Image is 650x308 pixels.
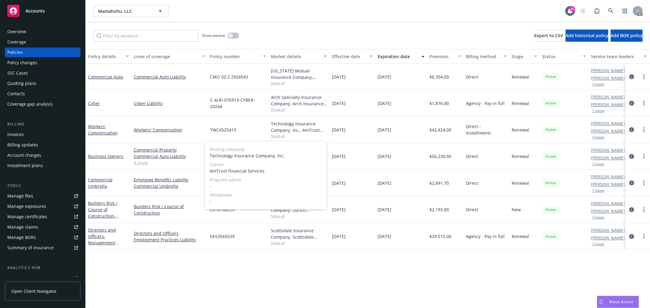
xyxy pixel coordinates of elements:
span: [DATE] [378,180,391,186]
div: Drag to move [597,296,605,308]
span: Active [545,74,557,79]
span: $42,424.00 [429,127,451,133]
button: 1 more [592,162,604,166]
span: Carrier [210,161,322,168]
div: Quoting plans [7,79,36,88]
a: Directors and Officers [134,230,205,236]
a: more [640,100,648,107]
a: Installment plans [5,161,80,170]
a: [PERSON_NAME] [591,67,625,74]
a: SSC Cases [5,68,80,78]
button: Export to CSV [534,30,563,42]
div: Tools [5,183,80,189]
div: Effective date [332,53,366,60]
span: Renewal [512,74,529,80]
div: Technology Insurance Company, Inc., AmTrust Financial Services [271,121,327,133]
span: Show all [271,133,327,138]
button: 1 more [592,135,604,139]
a: Workers' Compensation [88,124,118,136]
a: more [640,179,648,187]
a: [PERSON_NAME] [591,128,625,134]
div: Service team leaders [591,53,640,60]
a: [PERSON_NAME] [591,173,625,180]
div: Manage claims [7,222,38,232]
a: Contacts [5,89,80,99]
input: Filter by keyword... [93,30,198,42]
div: Policies [7,47,23,57]
div: Manage exposures [7,201,46,211]
a: more [640,233,648,240]
div: Loss summary generator [7,273,58,283]
a: 4 more [134,159,205,166]
a: Business Owners [88,153,123,159]
span: [DATE] [332,180,346,186]
a: Coverage [5,37,80,47]
a: more [640,153,648,160]
button: Billing method [464,49,509,64]
a: [PERSON_NAME] [591,181,625,187]
span: [DATE] [332,74,346,80]
button: Policy number [208,49,268,64]
a: Commercial Auto Liability [134,153,205,159]
button: Mamahuhu, LLC [93,5,169,17]
a: Manage BORs [5,233,80,242]
span: Renewal [512,100,529,107]
a: Manage certificates [5,212,80,222]
a: circleInformation [628,206,635,213]
span: - [210,183,322,189]
span: Agency - Pay in full [466,233,505,240]
div: [US_STATE] Mutual Insurance Company, [US_STATE] Mutual Insurance [271,68,327,80]
div: Coverage gap analysis [7,99,53,109]
a: circleInformation [628,153,635,160]
div: Manage BORs [7,233,36,242]
span: [DATE] [378,100,391,107]
a: Commercial Umbrella [88,177,112,189]
span: [DATE] [378,127,391,133]
span: $2,193.00 [429,206,449,213]
span: EKS3565539 [210,233,235,240]
a: more [640,126,648,133]
a: Invoices [5,130,80,139]
span: Active [545,180,557,186]
a: Loss summary generator [5,273,80,283]
div: Manage files [7,191,33,201]
a: Accounts [5,2,80,19]
a: Builders Risk / Course of Construction [134,203,205,216]
span: Show all [271,80,327,86]
div: Expiration date [378,53,418,60]
span: Renewal [512,180,529,186]
span: Show inactive [202,33,225,38]
a: Billing updates [5,140,80,150]
a: [PERSON_NAME] [591,155,625,161]
span: Add BOR policy [611,33,643,38]
div: SSC Cases [7,68,28,78]
span: Direct [466,153,478,159]
span: Show all [271,213,327,219]
div: Summary of insurance [7,243,54,253]
div: Coverage [7,37,26,47]
a: Commercial Property [134,147,205,153]
button: Effective date [329,49,375,64]
a: [PERSON_NAME] [591,200,625,207]
span: Renewal [512,153,529,159]
span: Wholesaler [210,192,322,198]
span: New [512,206,521,213]
span: [DATE] [332,206,346,213]
a: Workers' Compensation [134,127,205,133]
button: Market details [268,49,329,64]
a: circleInformation [628,126,635,133]
button: Nova Assist [597,296,639,308]
a: Manage exposures [5,201,80,211]
a: circleInformation [628,100,635,107]
button: 1 more [592,242,604,246]
span: Nova Assist [610,299,634,304]
span: Show all [271,240,327,245]
a: Quoting plans [5,79,80,88]
a: [PERSON_NAME] [591,120,625,127]
a: [PERSON_NAME] [591,208,625,214]
span: Technology Insurance Company, Inc. [210,152,322,159]
div: 21 [570,6,575,12]
div: Market details [271,53,320,60]
span: $2,891.70 [429,180,449,186]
